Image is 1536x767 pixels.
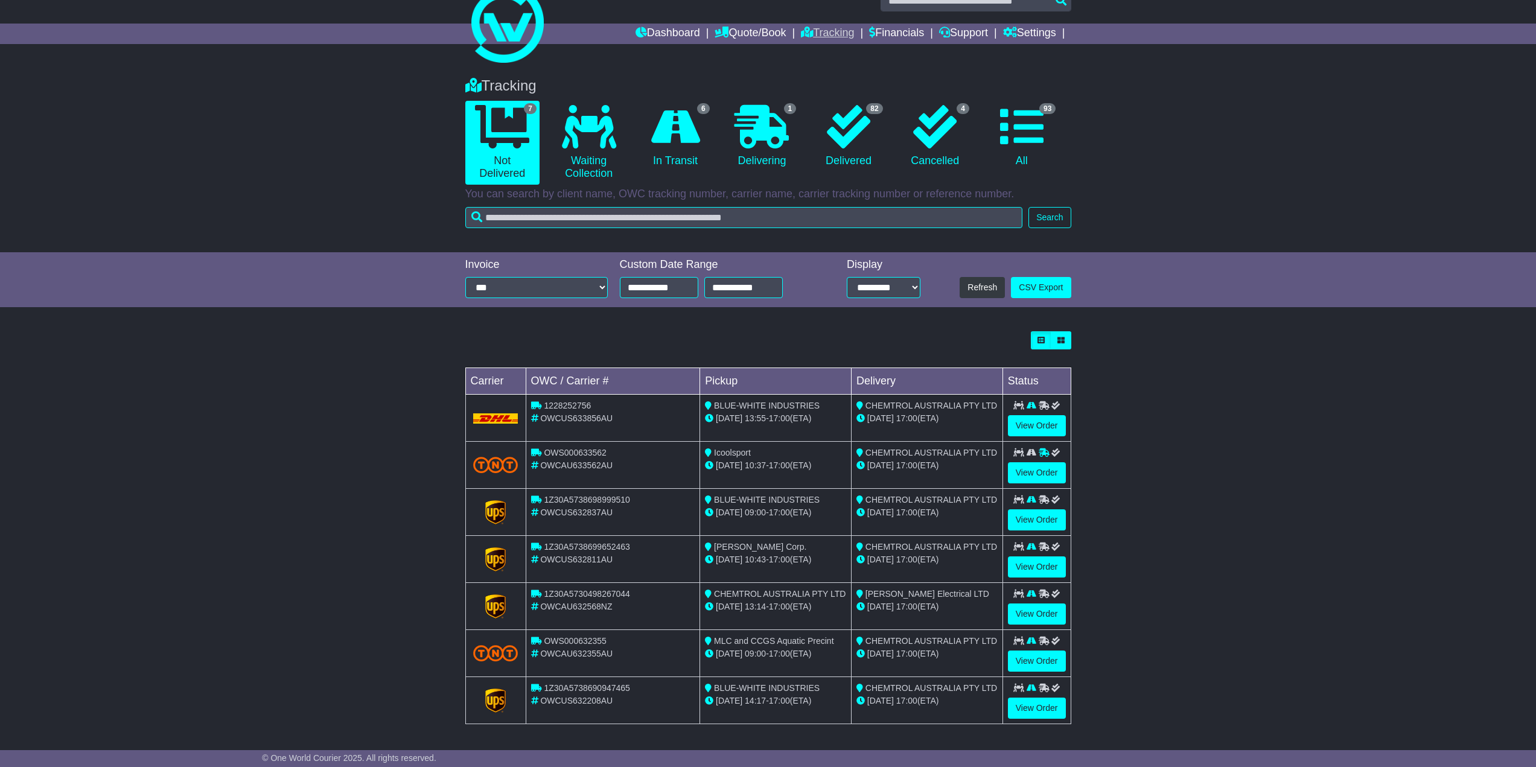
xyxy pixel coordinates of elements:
span: 17:00 [896,508,917,517]
a: Tracking [801,24,854,44]
span: CHEMTROL AUSTRALIA PTY LTD [865,448,997,457]
div: - (ETA) [705,600,846,613]
span: 1Z30A5738698999510 [544,495,629,504]
span: [DATE] [716,696,742,705]
span: [DATE] [716,602,742,611]
a: 4 Cancelled [898,101,972,172]
span: 1228252756 [544,401,591,410]
div: - (ETA) [705,553,846,566]
span: 17:00 [769,602,790,611]
img: TNT_Domestic.png [473,645,518,661]
span: 09:00 [745,649,766,658]
span: 4 [957,103,969,114]
div: Tracking [459,77,1077,95]
span: CHEMTROL AUSTRALIA PTY LTD [865,401,997,410]
span: OWCUS632208AU [540,696,613,705]
span: OWS000632355 [544,636,607,646]
span: 17:00 [769,649,790,658]
div: (ETA) [856,695,998,707]
span: 1Z30A5738690947465 [544,683,629,693]
span: 17:00 [896,460,917,470]
a: Dashboard [636,24,700,44]
span: 1 [784,103,797,114]
a: 6 In Transit [638,101,712,172]
div: - (ETA) [705,695,846,707]
span: 17:00 [769,555,790,564]
button: Search [1028,207,1071,228]
span: [PERSON_NAME] Electrical LTD [865,589,989,599]
a: View Order [1008,462,1066,483]
a: Support [939,24,988,44]
div: (ETA) [856,459,998,472]
a: View Order [1008,603,1066,625]
div: - (ETA) [705,459,846,472]
span: [DATE] [867,602,894,611]
span: CHEMTROL AUSTRALIA PTY LTD [865,683,997,693]
span: © One World Courier 2025. All rights reserved. [262,753,436,763]
span: BLUE-WHITE INDUSTRIES [714,495,820,504]
span: [DATE] [716,508,742,517]
span: OWCAU632568NZ [540,602,612,611]
img: GetCarrierServiceLogo [485,594,506,619]
span: OWCUS633856AU [540,413,613,423]
div: - (ETA) [705,412,846,425]
a: 82 Delivered [811,101,885,172]
span: [DATE] [716,649,742,658]
div: - (ETA) [705,648,846,660]
span: CHEMTROL AUSTRALIA PTY LTD [865,542,997,552]
span: [DATE] [716,413,742,423]
a: Waiting Collection [552,101,626,185]
a: View Order [1008,651,1066,672]
div: (ETA) [856,553,998,566]
span: 17:00 [769,696,790,705]
span: [DATE] [716,555,742,564]
a: View Order [1008,415,1066,436]
span: 82 [866,103,882,114]
span: 1Z30A5738699652463 [544,542,629,552]
img: TNT_Domestic.png [473,457,518,473]
span: [DATE] [867,555,894,564]
div: Display [847,258,920,272]
span: CHEMTROL AUSTRALIA PTY LTD [714,589,846,599]
div: (ETA) [856,506,998,519]
div: Custom Date Range [620,258,814,272]
span: 10:37 [745,460,766,470]
span: 13:55 [745,413,766,423]
span: 17:00 [896,602,917,611]
span: 1Z30A5730498267044 [544,589,629,599]
span: [DATE] [867,413,894,423]
a: View Order [1008,509,1066,530]
a: Financials [869,24,924,44]
td: Pickup [700,368,852,395]
span: OWCUS632837AU [540,508,613,517]
td: Delivery [851,368,1002,395]
td: Carrier [465,368,526,395]
span: 17:00 [896,413,917,423]
span: 6 [697,103,710,114]
span: CHEMTROL AUSTRALIA PTY LTD [865,495,997,504]
div: (ETA) [856,412,998,425]
a: 1 Delivering [725,101,799,172]
span: [DATE] [867,460,894,470]
span: 17:00 [769,508,790,517]
span: [PERSON_NAME] Corp. [714,542,806,552]
a: 93 All [984,101,1059,172]
span: Icoolsport [714,448,751,457]
div: (ETA) [856,648,998,660]
span: OWCAU632355AU [540,649,613,658]
span: MLC and CCGS Aquatic Precint [714,636,833,646]
span: OWCAU633562AU [540,460,613,470]
a: Quote/Book [715,24,786,44]
div: Invoice [465,258,608,272]
span: 09:00 [745,508,766,517]
img: GetCarrierServiceLogo [485,547,506,571]
span: [DATE] [867,508,894,517]
span: OWS000633562 [544,448,607,457]
span: 17:00 [769,460,790,470]
p: You can search by client name, OWC tracking number, carrier name, carrier tracking number or refe... [465,188,1071,201]
button: Refresh [960,277,1005,298]
span: [DATE] [867,649,894,658]
a: Settings [1003,24,1056,44]
td: Status [1002,368,1071,395]
div: (ETA) [856,600,998,613]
